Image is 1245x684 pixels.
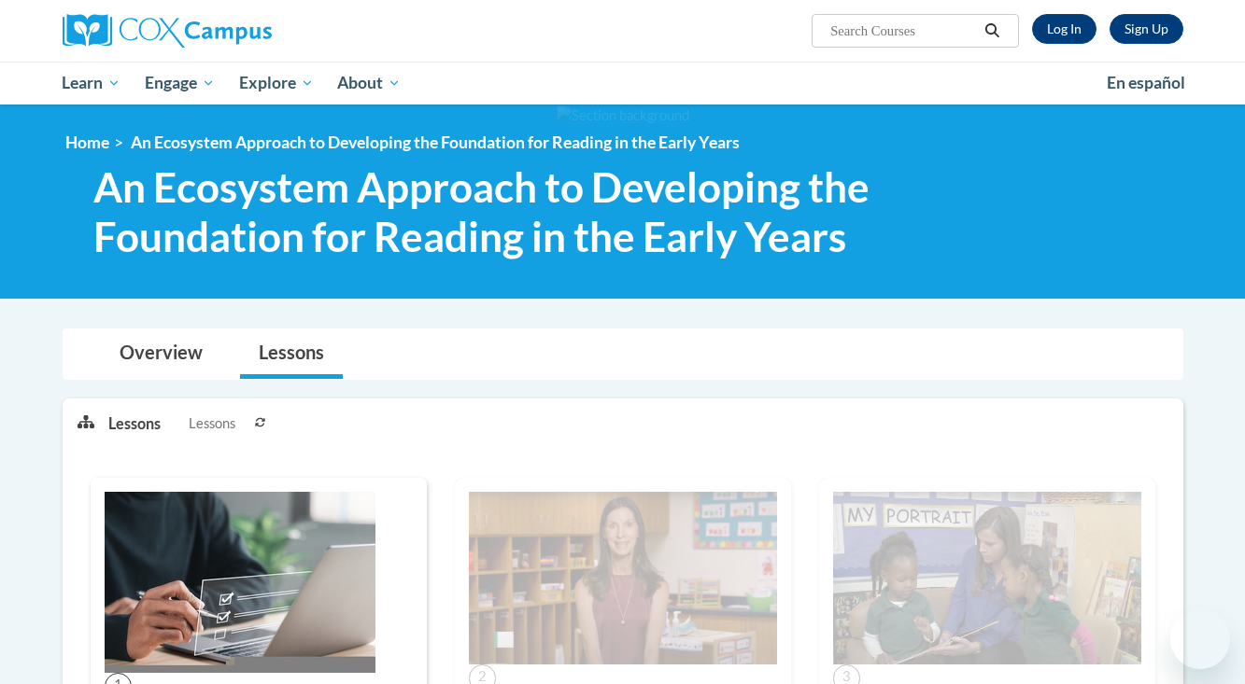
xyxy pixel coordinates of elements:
img: Section background [557,105,689,126]
span: About [337,72,401,94]
span: Lessons [189,413,235,434]
img: Cox Campus [63,14,272,48]
a: Lessons [240,329,343,379]
a: Explore [227,62,326,105]
a: Overview [101,329,221,379]
span: An Ecosystem Approach to Developing the Foundation for Reading in the Early Years [131,133,740,152]
button: Search [978,20,1006,42]
input: Search Courses [828,20,978,42]
a: Log In [1032,14,1096,44]
div: Main menu [35,62,1211,105]
span: Learn [62,72,120,94]
span: Engage [145,72,215,94]
span: Explore [239,72,314,94]
iframe: Button to launch messaging window [1170,609,1230,669]
a: Cox Campus [63,14,417,48]
img: Course Image [105,492,375,673]
iframe: Close message [1034,565,1071,602]
a: En español [1095,63,1197,103]
a: About [325,62,413,105]
p: Lessons [108,413,161,434]
img: Course Image [833,492,1141,665]
span: En español [1107,73,1185,92]
a: Engage [133,62,227,105]
span: An Ecosystem Approach to Developing the Foundation for Reading in the Early Years [93,162,922,261]
a: Home [65,133,109,152]
a: Learn [50,62,134,105]
img: Course Image [469,492,777,665]
a: Register [1110,14,1183,44]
